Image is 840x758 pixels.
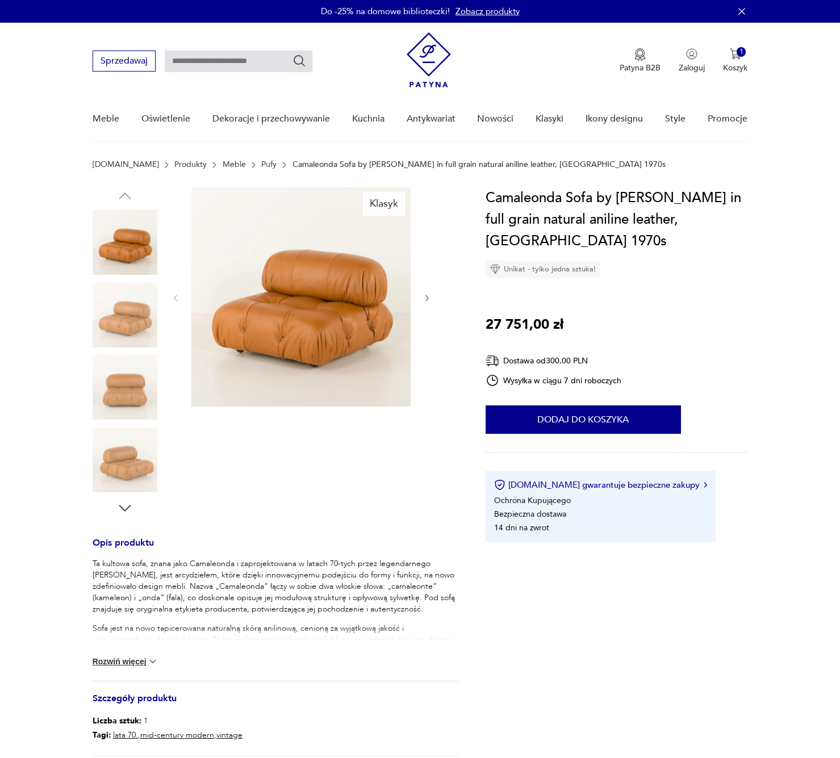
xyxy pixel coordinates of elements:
img: Ikona certyfikatu [494,479,505,491]
a: Pufy [261,160,277,169]
a: Sprzedawaj [93,58,156,66]
a: Oświetlenie [141,97,190,141]
h3: Szczegóły produktu [93,695,458,714]
a: [DOMAIN_NAME] [93,160,159,169]
button: Szukaj [292,54,306,68]
button: Sprzedawaj [93,51,156,72]
p: Patyna B2B [620,62,661,73]
a: Zobacz produkty [455,6,520,17]
a: vintage [216,730,243,740]
p: Do -25% na domowe biblioteczki! [321,6,450,17]
img: Zdjęcie produktu Camaleonda Sofa by Mario Bellini in full grain natural aniline leather, Italy 1970s [93,355,157,420]
a: Meble [223,160,246,169]
img: Patyna - sklep z meblami i dekoracjami vintage [407,32,451,87]
a: Produkty [174,160,207,169]
a: Ikony designu [586,97,643,141]
p: 1 [93,714,243,728]
p: Sofa jest na nowo tapicerowana naturalną skórą anilinową, cenioną za wyjątkową jakość i niepowtar... [93,623,458,725]
li: Bezpieczna dostawa [494,509,566,520]
p: Camaleonda Sofa by [PERSON_NAME] in full grain natural aniline leather, [GEOGRAPHIC_DATA] 1970s [292,160,666,169]
button: Rozwiń więcej [93,656,158,667]
li: 14 dni na zwrot [494,522,549,533]
a: Kuchnia [352,97,385,141]
p: 27 751,00 zł [486,314,563,336]
a: Nowości [477,97,513,141]
img: Ikona dostawy [486,354,499,368]
img: Zdjęcie produktu Camaleonda Sofa by Mario Bellini in full grain natural aniline leather, Italy 1970s [191,187,411,407]
button: [DOMAIN_NAME] gwarantuje bezpieczne zakupy [494,479,707,491]
img: Zdjęcie produktu Camaleonda Sofa by Mario Bellini in full grain natural aniline leather, Italy 1970s [93,210,157,275]
img: Zdjęcie produktu Camaleonda Sofa by Mario Bellini in full grain natural aniline leather, Italy 1970s [93,428,157,492]
div: 1 [737,47,746,57]
div: Wysyłka w ciągu 7 dni roboczych [486,374,622,387]
button: Zaloguj [679,48,705,73]
img: Ikona koszyka [730,48,741,60]
a: Antykwariat [407,97,455,141]
p: Zaloguj [679,62,705,73]
b: Tagi: [93,730,111,740]
a: Meble [93,97,119,141]
button: 1Koszyk [723,48,747,73]
a: lata 70. [113,730,138,740]
p: , , [93,728,243,742]
div: Dostawa od 300,00 PLN [486,354,622,368]
h3: Opis produktu [93,539,458,558]
p: Koszyk [723,62,747,73]
button: Patyna B2B [620,48,661,73]
img: Zdjęcie produktu Camaleonda Sofa by Mario Bellini in full grain natural aniline leather, Italy 1970s [93,283,157,347]
h1: Camaleonda Sofa by [PERSON_NAME] in full grain natural aniline leather, [GEOGRAPHIC_DATA] 1970s [486,187,747,252]
p: Ta kultowa sofa, znana jako Camaleonda i zaprojektowana w latach 70-tych przez legendarnego [PERS... [93,558,458,615]
div: Unikat - tylko jedna sztuka! [486,261,600,278]
img: Ikona medalu [634,48,646,61]
a: Style [665,97,686,141]
img: Ikona diamentu [490,264,500,274]
b: Liczba sztuk: [93,715,141,726]
a: Promocje [708,97,747,141]
img: Ikona strzałki w prawo [704,482,707,488]
a: Klasyki [536,97,563,141]
img: Ikonka użytkownika [686,48,697,60]
a: Dekoracje i przechowywanie [212,97,330,141]
button: Dodaj do koszyka [486,405,681,434]
a: Ikona medaluPatyna B2B [620,48,661,73]
div: Klasyk [363,192,405,216]
img: chevron down [147,656,158,667]
a: mid-century modern [140,730,214,740]
li: Ochrona Kupującego [494,495,571,506]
